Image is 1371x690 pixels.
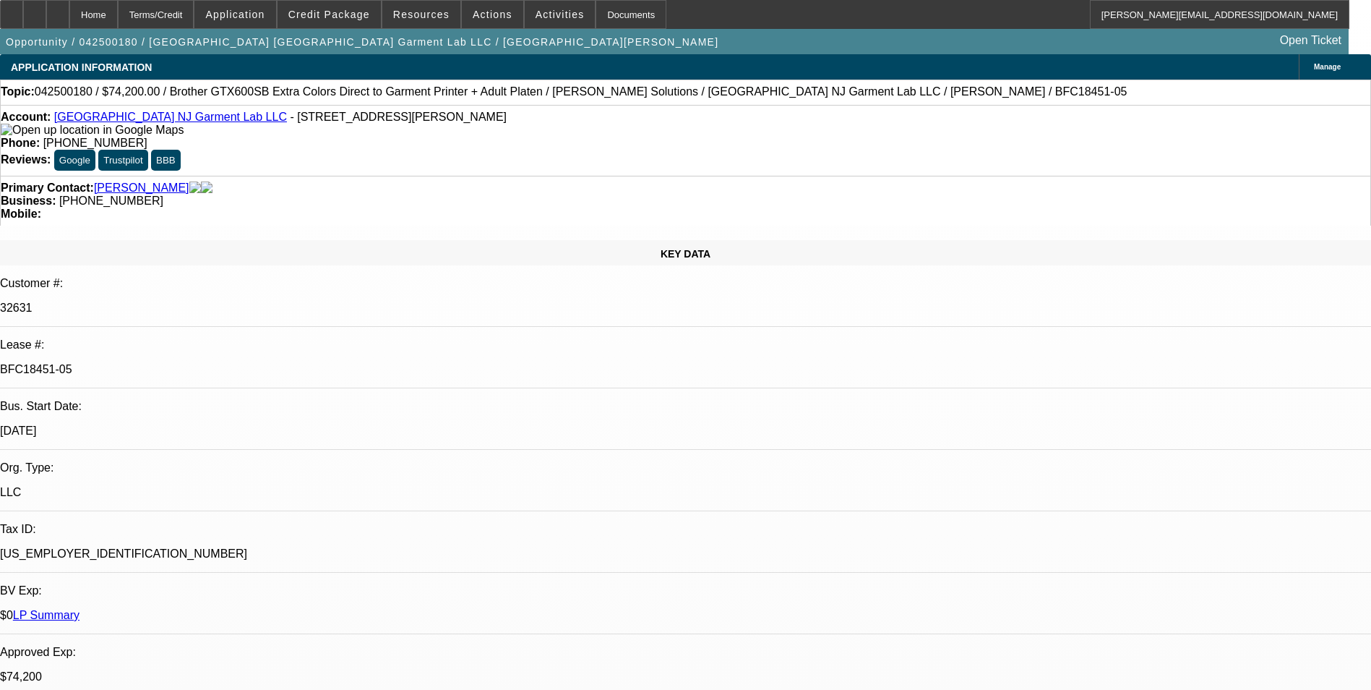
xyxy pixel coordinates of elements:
[59,195,163,207] span: [PHONE_NUMBER]
[536,9,585,20] span: Activities
[1,182,94,195] strong: Primary Contact:
[6,36,718,48] span: Opportunity / 042500180 / [GEOGRAPHIC_DATA] [GEOGRAPHIC_DATA] Garment Lab LLC / [GEOGRAPHIC_DATA]...
[43,137,147,149] span: [PHONE_NUMBER]
[13,609,79,621] a: LP Summary
[94,182,189,195] a: [PERSON_NAME]
[382,1,460,28] button: Resources
[1,85,35,98] strong: Topic:
[1,124,184,136] a: View Google Maps
[1314,63,1341,71] span: Manage
[1,124,184,137] img: Open up location in Google Maps
[393,9,450,20] span: Resources
[54,111,287,123] a: [GEOGRAPHIC_DATA] NJ Garment Lab LLC
[288,9,370,20] span: Credit Package
[1,208,41,220] strong: Mobile:
[278,1,381,28] button: Credit Package
[11,61,152,73] span: APPLICATION INFORMATION
[98,150,147,171] button: Trustpilot
[151,150,181,171] button: BBB
[473,9,512,20] span: Actions
[661,248,710,260] span: KEY DATA
[194,1,275,28] button: Application
[1,153,51,166] strong: Reviews:
[54,150,95,171] button: Google
[462,1,523,28] button: Actions
[1,195,56,207] strong: Business:
[205,9,265,20] span: Application
[525,1,596,28] button: Activities
[201,182,212,195] img: linkedin-icon.png
[1,111,51,123] strong: Account:
[290,111,507,123] span: - [STREET_ADDRESS][PERSON_NAME]
[189,182,201,195] img: facebook-icon.png
[1274,28,1347,53] a: Open Ticket
[35,85,1127,98] span: 042500180 / $74,200.00 / Brother GTX600SB Extra Colors Direct to Garment Printer + Adult Platen /...
[1,137,40,149] strong: Phone:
